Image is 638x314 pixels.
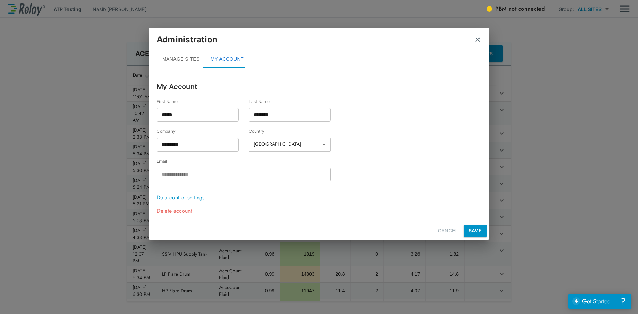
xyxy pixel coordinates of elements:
[435,225,461,237] button: CANCEL
[568,294,631,309] iframe: Resource center
[205,51,249,68] button: MY ACCOUNT
[157,207,201,215] p: Delete account
[157,194,208,202] p: Data control settings
[157,33,217,46] p: Administration
[249,135,331,154] div: [GEOGRAPHIC_DATA]
[157,51,205,68] button: MANAGE SITES
[157,99,249,104] label: First Name
[464,225,487,237] button: SAVE
[157,158,341,164] label: Email
[249,128,341,134] label: Country
[474,36,481,43] img: Close
[157,82,481,92] p: My Account
[474,36,481,43] button: close
[249,99,331,104] label: Last Name
[157,128,249,134] label: Company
